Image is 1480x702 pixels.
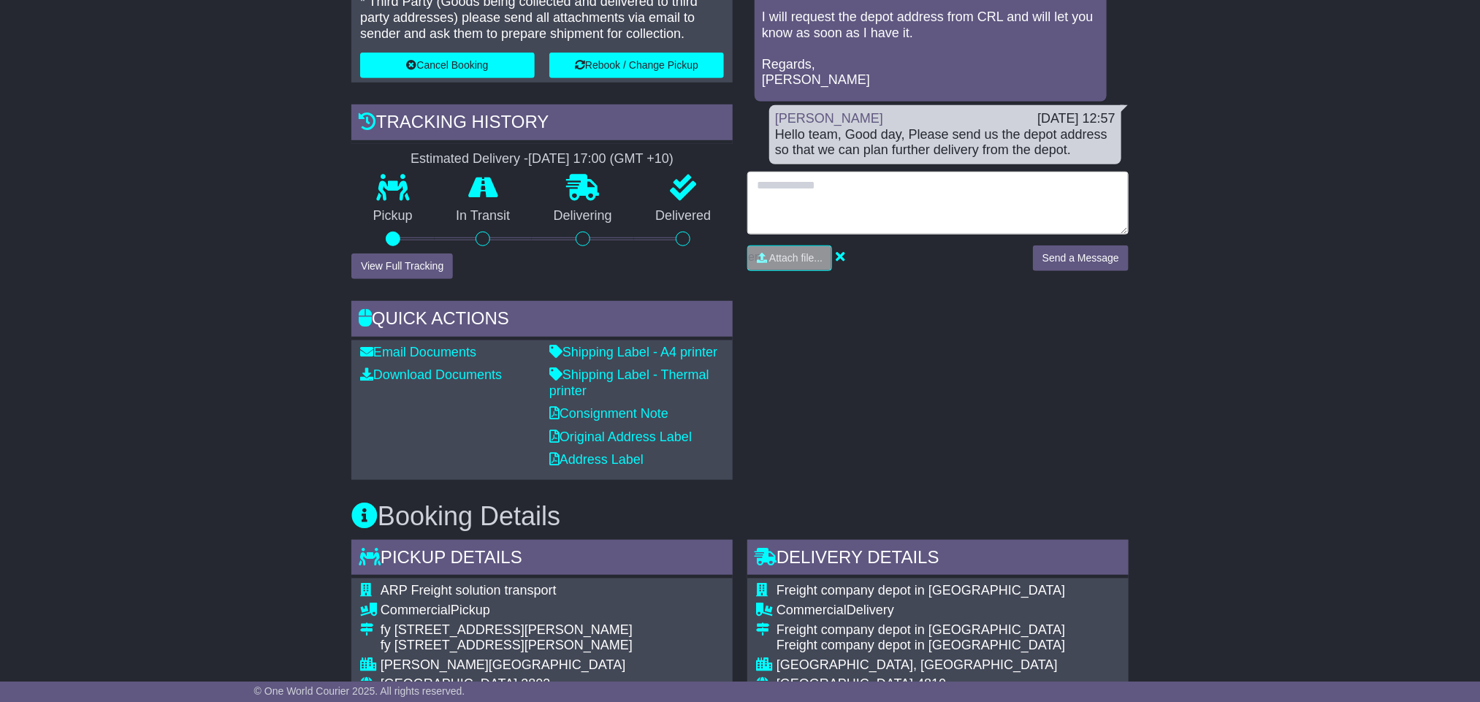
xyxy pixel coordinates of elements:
div: Freight company depot in [GEOGRAPHIC_DATA] [777,622,1120,638]
a: Original Address Label [549,430,692,444]
p: In Transit [435,208,533,224]
button: Cancel Booking [360,53,535,78]
a: Shipping Label - Thermal printer [549,367,709,398]
span: 3803 [521,676,550,691]
div: Hello team, Good day, Please send us the depot address so that we can plan further delivery from ... [775,127,1115,159]
span: [GEOGRAPHIC_DATA] [777,676,913,691]
a: Consignment Note [549,406,668,421]
p: Delivered [634,208,733,224]
a: Address Label [549,452,644,467]
a: [PERSON_NAME] [775,111,883,126]
div: fy [STREET_ADDRESS][PERSON_NAME] [381,622,690,638]
div: Delivery Details [747,540,1129,579]
span: Freight company depot in [GEOGRAPHIC_DATA] [777,583,1065,598]
p: Delivering [532,208,634,224]
div: Freight company depot in [GEOGRAPHIC_DATA] [777,638,1120,654]
div: [GEOGRAPHIC_DATA], [GEOGRAPHIC_DATA] [777,657,1120,674]
a: Shipping Label - A4 printer [549,345,717,359]
h3: Booking Details [351,502,1129,531]
div: [DATE] 17:00 (GMT +10) [528,151,674,167]
a: Email Documents [360,345,476,359]
button: View Full Tracking [351,253,453,279]
div: Pickup Details [351,540,733,579]
button: Rebook / Change Pickup [549,53,724,78]
span: [GEOGRAPHIC_DATA] [381,676,517,691]
div: fy [STREET_ADDRESS][PERSON_NAME] [381,638,690,654]
div: Tracking history [351,104,733,144]
div: [DATE] 12:57 [1037,111,1115,127]
span: ARP Freight solution transport [381,583,557,598]
p: Pickup [351,208,435,224]
div: Pickup [381,603,690,619]
div: Estimated Delivery - [351,151,733,167]
div: [PERSON_NAME][GEOGRAPHIC_DATA] [381,657,690,674]
span: © One World Courier 2025. All rights reserved. [254,685,465,697]
span: Commercial [381,603,451,617]
a: Download Documents [360,367,502,382]
div: Quick Actions [351,301,733,340]
button: Send a Message [1033,245,1129,271]
div: Delivery [777,603,1120,619]
span: Commercial [777,603,847,617]
span: 4810 [917,676,946,691]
